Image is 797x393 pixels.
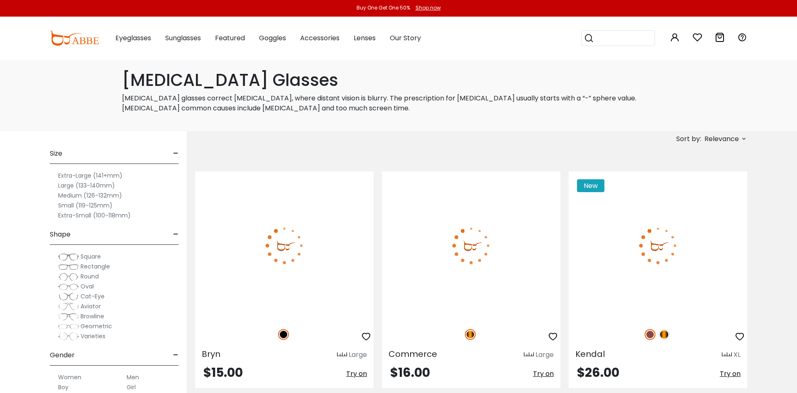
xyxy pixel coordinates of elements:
span: Featured [215,33,245,43]
label: Large (133-140mm) [58,181,115,190]
img: Oval.png [58,283,79,291]
img: Tortoise Commerce - TR ,Adjust Nose Pads [382,171,560,320]
span: $15.00 [203,364,243,381]
span: Lenses [354,33,376,43]
div: Shop now [416,4,441,12]
button: Try on [533,366,554,381]
img: Brown Kendal - Acetate,Metal ,Universal Bridge Fit [569,171,747,320]
p: [MEDICAL_DATA] glasses correct [MEDICAL_DATA], where distant vision is blurry. The prescription f... [122,93,675,113]
label: Extra-Small (100-118mm) [58,210,131,220]
span: Shape [50,225,71,244]
span: Square [81,252,101,261]
button: Try on [346,366,367,381]
span: Try on [720,369,741,378]
span: - [173,345,178,365]
span: Gender [50,345,75,365]
span: $26.00 [577,364,619,381]
label: Men [127,372,139,382]
span: Eyeglasses [115,33,151,43]
span: Oval [81,282,94,290]
span: Geometric [81,322,112,330]
img: Varieties.png [58,332,79,341]
span: $16.00 [390,364,430,381]
span: Aviator [81,302,101,310]
img: size ruler [337,352,347,358]
div: Large [535,350,554,360]
img: Rectangle.png [58,263,79,271]
img: size ruler [524,352,534,358]
span: Relevance [704,132,739,146]
div: XL [733,350,741,360]
span: Commerce [389,348,437,360]
div: Buy One Get One 50% [357,4,410,12]
span: Our Story [390,33,421,43]
img: Square.png [58,253,79,261]
label: Boy [58,382,68,392]
label: Women [58,372,81,382]
img: size ruler [722,352,732,358]
span: Size [50,144,62,164]
button: Try on [720,366,741,381]
img: Cat-Eye.png [58,293,79,301]
a: Shop now [411,4,441,11]
span: Round [81,272,99,281]
span: Cat-Eye [81,292,105,300]
span: Try on [533,369,554,378]
span: Kendal [575,348,605,360]
span: Browline [81,312,104,320]
img: Black Bryn - Acetate ,Universal Bridge Fit [195,171,374,320]
label: Medium (126-132mm) [58,190,122,200]
span: Accessories [300,33,340,43]
img: Browline.png [58,312,79,321]
img: Geometric.png [58,322,79,331]
span: Sunglasses [165,33,201,43]
span: Rectangle [81,262,110,271]
div: Large [349,350,367,360]
span: Goggles [259,33,286,43]
img: abbeglasses.com [50,31,99,46]
img: Brown [645,329,655,340]
img: Black [278,329,289,340]
img: Tortoise [465,329,476,340]
label: Extra-Large (141+mm) [58,171,122,181]
label: Small (119-125mm) [58,200,112,210]
img: Aviator.png [58,303,79,311]
span: Try on [346,369,367,378]
span: Bryn [202,348,220,360]
span: - [173,144,178,164]
img: Round.png [58,273,79,281]
h1: [MEDICAL_DATA] Glasses [122,70,675,90]
span: Varieties [81,332,105,340]
img: Tortoise [659,329,670,340]
span: New [577,179,604,192]
span: - [173,225,178,244]
label: Girl [127,382,136,392]
span: Sort by: [676,134,701,144]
